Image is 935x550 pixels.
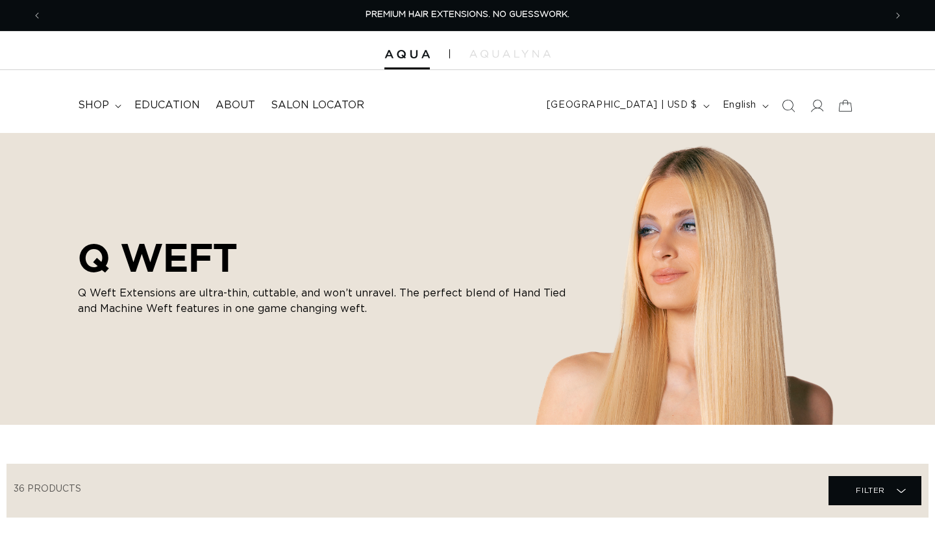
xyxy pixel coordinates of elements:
button: Next announcement [884,3,912,28]
span: shop [78,99,109,112]
summary: Filter [829,476,921,505]
summary: Search [774,91,803,120]
span: Education [134,99,200,112]
p: Q Weft Extensions are ultra-thin, cuttable, and won’t unravel. The perfect blend of Hand Tied and... [78,285,571,317]
span: Filter [856,478,885,503]
span: [GEOGRAPHIC_DATA] | USD $ [547,99,697,112]
span: PREMIUM HAIR EXTENSIONS. NO GUESSWORK. [366,10,569,19]
span: Salon Locator [271,99,364,112]
span: About [216,99,255,112]
h2: Q WEFT [78,235,571,280]
span: 36 products [14,484,81,494]
button: Previous announcement [23,3,51,28]
button: [GEOGRAPHIC_DATA] | USD $ [539,93,715,118]
summary: shop [70,91,127,120]
img: aqualyna.com [469,50,551,58]
a: Salon Locator [263,91,372,120]
a: Education [127,91,208,120]
a: About [208,91,263,120]
img: Aqua Hair Extensions [384,50,430,59]
span: English [723,99,756,112]
button: English [715,93,774,118]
